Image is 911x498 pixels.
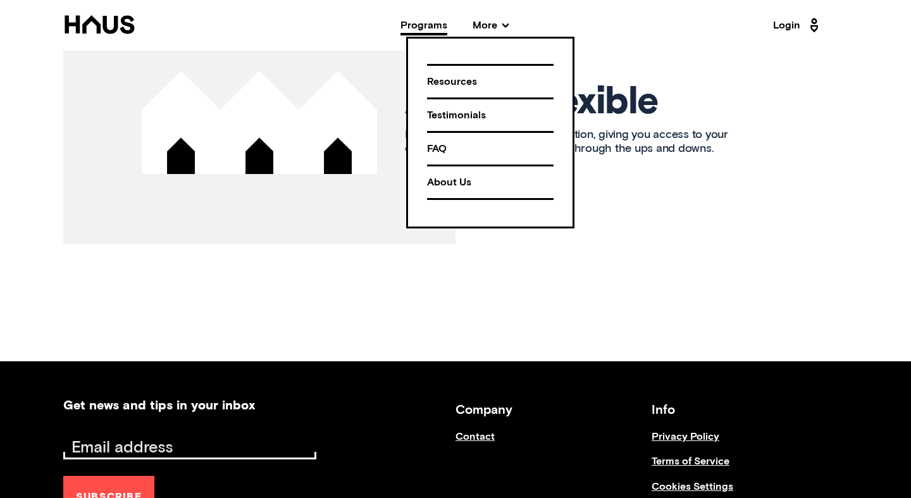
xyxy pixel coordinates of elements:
a: Programs [400,20,447,30]
img: ETx2qbR.png [142,71,377,173]
a: Testimonials [427,97,554,131]
h2: Always flexible [405,84,758,121]
h3: Company [455,399,652,421]
a: FAQ [427,131,554,165]
h3: Info [652,399,848,421]
a: Terms of Service [652,456,848,480]
div: Resources [427,71,554,93]
a: Login [773,15,822,35]
a: Resources [427,64,554,97]
input: Email address [66,439,316,457]
h2: Get news and tips in your inbox [63,399,255,412]
a: Privacy Policy [652,431,848,456]
div: About Us [427,171,554,194]
div: Testimonials [427,104,554,127]
p: Haus offers the most flexible solution, giving you access to your equity when you need it, helpin... [405,128,758,156]
span: More [473,20,509,30]
a: Contact [455,431,652,456]
div: FAQ [427,138,554,160]
a: About Us [427,165,554,200]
